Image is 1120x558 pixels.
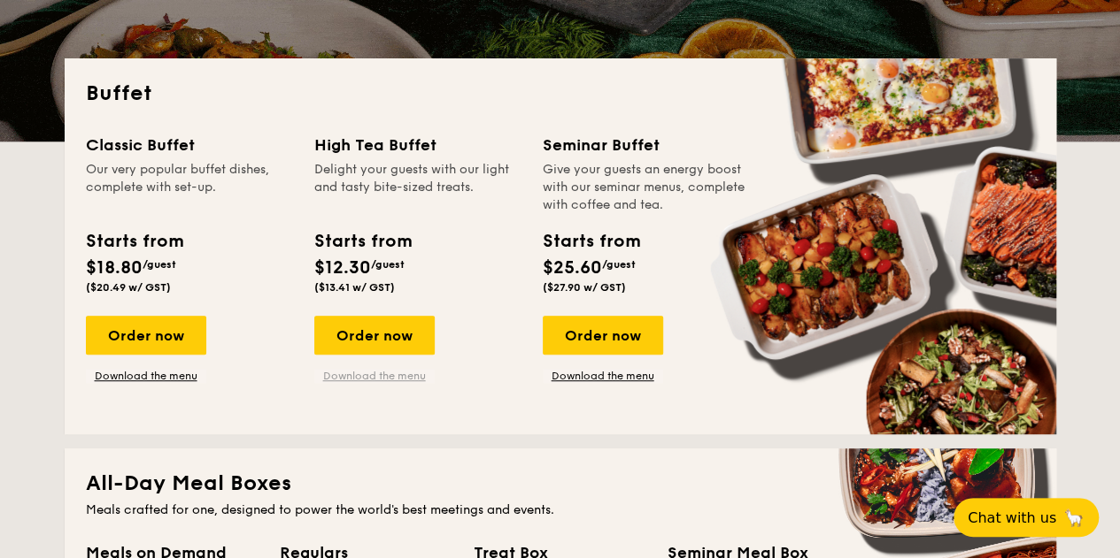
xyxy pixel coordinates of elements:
[314,316,435,355] div: Order now
[143,258,176,271] span: /guest
[968,509,1056,526] span: Chat with us
[543,228,639,255] div: Starts from
[86,257,143,279] span: $18.80
[86,369,206,383] a: Download the menu
[314,369,435,383] a: Download the menu
[314,228,411,255] div: Starts from
[1063,508,1085,528] span: 🦙
[602,258,636,271] span: /guest
[371,258,405,271] span: /guest
[86,470,1035,498] h2: All-Day Meal Boxes
[543,369,663,383] a: Download the menu
[86,80,1035,108] h2: Buffet
[86,501,1035,519] div: Meals crafted for one, designed to power the world's best meetings and events.
[543,281,626,294] span: ($27.90 w/ GST)
[314,281,395,294] span: ($13.41 w/ GST)
[543,257,602,279] span: $25.60
[314,161,521,214] div: Delight your guests with our light and tasty bite-sized treats.
[314,257,371,279] span: $12.30
[954,498,1099,537] button: Chat with us🦙
[543,316,663,355] div: Order now
[86,281,171,294] span: ($20.49 w/ GST)
[543,133,750,157] div: Seminar Buffet
[543,161,750,214] div: Give your guests an energy boost with our seminar menus, complete with coffee and tea.
[314,133,521,157] div: High Tea Buffet
[86,228,182,255] div: Starts from
[86,133,293,157] div: Classic Buffet
[86,316,206,355] div: Order now
[86,161,293,214] div: Our very popular buffet dishes, complete with set-up.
